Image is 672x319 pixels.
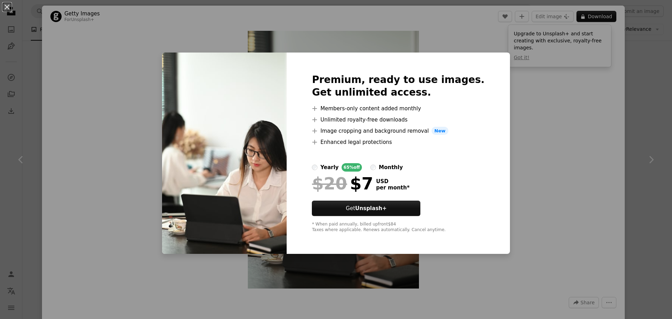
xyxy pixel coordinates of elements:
span: per month * [376,185,409,191]
h2: Premium, ready to use images. Get unlimited access. [312,74,484,99]
span: $20 [312,174,347,193]
div: $7 [312,174,373,193]
li: Enhanced legal protections [312,138,484,146]
strong: Unsplash+ [355,205,387,211]
div: yearly [320,163,338,172]
li: Image cropping and background removal [312,127,484,135]
div: * When paid annually, billed upfront $84 Taxes where applicable. Renews automatically. Cancel any... [312,222,484,233]
div: monthly [379,163,403,172]
span: New [432,127,448,135]
span: USD [376,178,409,185]
div: 65% off [342,163,362,172]
li: Unlimited royalty-free downloads [312,116,484,124]
li: Members-only content added monthly [312,104,484,113]
input: yearly65%off [312,165,317,170]
button: GetUnsplash+ [312,201,420,216]
img: premium_photo-1661526139265-a430aae62373 [162,53,287,254]
input: monthly [370,165,376,170]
